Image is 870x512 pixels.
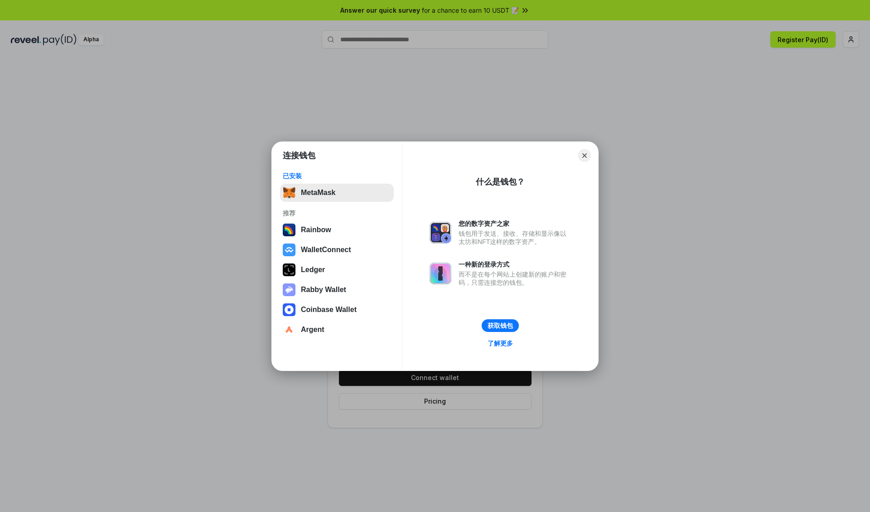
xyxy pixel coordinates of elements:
[283,303,295,316] img: svg+xml,%3Csvg%20width%3D%2228%22%20height%3D%2228%22%20viewBox%3D%220%200%2028%2028%22%20fill%3D...
[482,337,518,349] a: 了解更多
[459,260,571,268] div: 一种新的登录方式
[459,219,571,228] div: 您的数字资产之家
[488,322,513,330] div: 获取钱包
[578,149,591,162] button: Close
[283,244,295,256] img: svg+xml,%3Csvg%20width%3D%2228%22%20height%3D%2228%22%20viewBox%3D%220%200%2028%2028%22%20fill%3D...
[482,319,519,332] button: 获取钱包
[280,321,394,339] button: Argent
[301,226,331,234] div: Rainbow
[283,209,391,217] div: 推荐
[283,263,295,276] img: svg+xml,%3Csvg%20xmlns%3D%22http%3A%2F%2Fwww.w3.org%2F2000%2Fsvg%22%20width%3D%2228%22%20height%3...
[280,221,394,239] button: Rainbow
[283,186,295,199] img: svg+xml,%3Csvg%20fill%3D%22none%22%20height%3D%2233%22%20viewBox%3D%220%200%2035%2033%22%20width%...
[280,281,394,299] button: Rabby Wallet
[283,150,315,161] h1: 连接钱包
[301,326,324,334] div: Argent
[301,189,335,197] div: MetaMask
[280,241,394,259] button: WalletConnect
[476,176,525,187] div: 什么是钱包？
[301,266,325,274] div: Ledger
[283,172,391,180] div: 已安装
[301,286,346,294] div: Rabby Wallet
[283,224,295,236] img: svg+xml,%3Csvg%20width%3D%22120%22%20height%3D%22120%22%20viewBox%3D%220%200%20120%20120%22%20fil...
[283,283,295,296] img: svg+xml,%3Csvg%20xmlns%3D%22http%3A%2F%2Fwww.w3.org%2F2000%2Fsvg%22%20fill%3D%22none%22%20viewBox...
[280,184,394,202] button: MetaMask
[459,270,571,287] div: 而不是在每个网站上创建新的账户和密码，只需连接您的钱包。
[430,222,451,244] img: svg+xml,%3Csvg%20xmlns%3D%22http%3A%2F%2Fwww.w3.org%2F2000%2Fsvg%22%20fill%3D%22none%22%20viewBox...
[280,301,394,319] button: Coinbase Wallet
[301,246,351,254] div: WalletConnect
[488,339,513,347] div: 了解更多
[301,306,357,314] div: Coinbase Wallet
[459,229,571,246] div: 钱包用于发送、接收、存储和显示像以太坊和NFT这样的数字资产。
[283,323,295,336] img: svg+xml,%3Csvg%20width%3D%2228%22%20height%3D%2228%22%20viewBox%3D%220%200%2028%2028%22%20fill%3D...
[280,261,394,279] button: Ledger
[430,263,451,284] img: svg+xml,%3Csvg%20xmlns%3D%22http%3A%2F%2Fwww.w3.org%2F2000%2Fsvg%22%20fill%3D%22none%22%20viewBox...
